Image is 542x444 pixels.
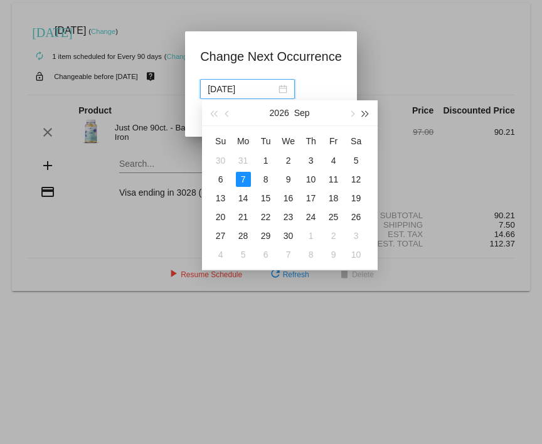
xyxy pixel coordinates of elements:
[210,189,232,208] td: 9/13/2026
[281,191,296,206] div: 16
[213,153,228,168] div: 30
[304,209,319,225] div: 24
[200,46,342,66] h1: Change Next Occurrence
[349,191,364,206] div: 19
[281,172,296,187] div: 9
[258,228,274,243] div: 29
[326,247,341,262] div: 9
[258,209,274,225] div: 22
[349,153,364,168] div: 5
[345,170,368,189] td: 9/12/2026
[322,151,345,170] td: 9/4/2026
[255,131,277,151] th: Tue
[255,189,277,208] td: 9/15/2026
[213,228,228,243] div: 27
[277,151,300,170] td: 9/2/2026
[326,191,341,206] div: 18
[300,170,322,189] td: 9/10/2026
[304,153,319,168] div: 3
[213,172,228,187] div: 6
[236,228,251,243] div: 28
[326,228,341,243] div: 2
[345,208,368,226] td: 9/26/2026
[258,247,274,262] div: 6
[345,131,368,151] th: Sat
[236,209,251,225] div: 21
[326,209,341,225] div: 25
[232,226,255,245] td: 9/28/2026
[344,100,358,125] button: Next month (PageDown)
[255,226,277,245] td: 9/29/2026
[210,170,232,189] td: 9/6/2026
[281,247,296,262] div: 7
[258,191,274,206] div: 15
[255,208,277,226] td: 9/22/2026
[322,131,345,151] th: Fri
[277,226,300,245] td: 9/30/2026
[281,153,296,168] div: 2
[322,170,345,189] td: 9/11/2026
[221,100,235,125] button: Previous month (PageUp)
[255,170,277,189] td: 9/8/2026
[322,189,345,208] td: 9/18/2026
[345,189,368,208] td: 9/19/2026
[210,208,232,226] td: 9/20/2026
[232,131,255,151] th: Mon
[258,153,274,168] div: 1
[349,209,364,225] div: 26
[236,172,251,187] div: 7
[236,153,251,168] div: 31
[277,189,300,208] td: 9/16/2026
[208,82,276,96] input: Select date
[210,245,232,264] td: 10/4/2026
[207,100,221,125] button: Last year (Control + left)
[294,100,310,125] button: Sep
[300,226,322,245] td: 10/1/2026
[304,247,319,262] div: 8
[345,226,368,245] td: 10/3/2026
[277,170,300,189] td: 9/9/2026
[304,191,319,206] div: 17
[281,209,296,225] div: 23
[345,245,368,264] td: 10/10/2026
[300,131,322,151] th: Thu
[236,191,251,206] div: 14
[210,131,232,151] th: Sun
[281,228,296,243] div: 30
[349,247,364,262] div: 10
[232,189,255,208] td: 9/14/2026
[300,151,322,170] td: 9/3/2026
[213,247,228,262] div: 4
[304,228,319,243] div: 1
[345,151,368,170] td: 9/5/2026
[322,245,345,264] td: 10/9/2026
[349,172,364,187] div: 12
[255,151,277,170] td: 9/1/2026
[300,245,322,264] td: 10/8/2026
[213,209,228,225] div: 20
[277,245,300,264] td: 10/7/2026
[213,191,228,206] div: 13
[258,172,274,187] div: 8
[277,208,300,226] td: 9/23/2026
[232,245,255,264] td: 10/5/2026
[232,151,255,170] td: 8/31/2026
[326,172,341,187] div: 11
[232,208,255,226] td: 9/21/2026
[322,208,345,226] td: 9/25/2026
[200,107,255,129] button: Update
[300,208,322,226] td: 9/24/2026
[277,131,300,151] th: Wed
[255,245,277,264] td: 10/6/2026
[210,151,232,170] td: 8/30/2026
[358,100,372,125] button: Next year (Control + right)
[236,247,251,262] div: 5
[232,170,255,189] td: 9/7/2026
[326,153,341,168] div: 4
[210,226,232,245] td: 9/27/2026
[300,189,322,208] td: 9/17/2026
[304,172,319,187] div: 10
[322,226,345,245] td: 10/2/2026
[349,228,364,243] div: 3
[270,100,289,125] button: 2026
